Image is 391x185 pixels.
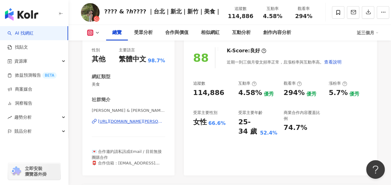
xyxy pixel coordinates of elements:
div: 女性 [193,117,207,127]
div: 互動率 [261,6,284,12]
img: chrome extension [10,166,22,176]
span: 趨勢分析 [14,110,32,124]
img: KOL Avatar [81,3,100,22]
div: 優秀 [263,91,273,97]
div: 相似網紅 [201,29,220,36]
a: [URL][DOMAIN_NAME][PERSON_NAME] [92,119,165,124]
a: 找貼文 [7,44,28,50]
span: 立即安裝 瀏覽器外掛 [25,166,47,177]
span: 查看說明 [324,59,342,64]
a: 效益預測報告BETA [7,72,57,78]
span: 114,886 [228,13,253,19]
div: 繁體中文 [119,55,146,64]
iframe: Help Scout Beacon - Open [366,160,385,179]
div: 294% [283,88,305,98]
div: 近期一到三個月發文頻率正常，且漲粉率與互動率高。 [227,56,342,68]
div: 114,886 [193,88,224,98]
div: 4.58% [238,88,262,98]
div: 優秀 [306,91,316,97]
div: 創作內容分析 [263,29,291,36]
div: 互動率 [238,81,257,86]
div: 主要語言 [119,47,135,53]
div: 25-34 歲 [238,117,258,137]
div: 觀看率 [292,6,315,12]
div: 觀看率 [283,81,302,86]
div: 近三個月 [357,28,379,38]
span: 美食 [92,82,165,87]
div: 互動分析 [232,29,251,36]
div: 受眾分析 [134,29,153,36]
a: chrome extension立即安裝 瀏覽器外掛 [8,163,60,180]
div: 漲粉率 [329,81,347,86]
img: logo [5,8,38,21]
div: 其他 [92,55,105,64]
span: rise [7,115,12,120]
div: 追蹤數 [193,81,205,86]
span: 4.58% [263,13,282,19]
div: 追蹤數 [228,6,253,12]
div: 受眾主要年齡 [238,110,263,116]
button: 查看說明 [324,56,342,68]
div: 良好 [250,47,260,54]
div: 社群簡介 [92,97,110,103]
div: 性別 [92,47,100,53]
span: 294% [295,13,312,19]
div: 網紅類型 [92,74,110,80]
a: searchAI 找網紅 [7,30,34,36]
div: 優秀 [349,91,359,97]
div: 66.6% [208,120,226,127]
span: 競品分析 [14,124,32,138]
div: 74.7% [283,123,307,133]
div: ???? & ?ℎ???? ｜台北｜新北｜新竹｜美食｜ [104,7,221,15]
div: 受眾主要性別 [193,110,217,116]
a: 商案媒合 [7,86,32,93]
span: [PERSON_NAME] & [PERSON_NAME]｜台北｜台中｜桃園｜[PERSON_NAME] | foodies__eric.[PERSON_NAME] [92,108,165,113]
span: 98.7% [148,57,165,64]
div: 5.7% [329,88,348,98]
div: 總覽 [112,29,122,36]
div: [URL][DOMAIN_NAME][PERSON_NAME] [98,119,165,124]
div: 商業合作內容覆蓋比例 [283,110,322,121]
div: 52.4% [260,130,277,136]
div: 合作與價值 [165,29,189,36]
div: K-Score : [227,47,266,54]
div: 88 [193,51,209,64]
a: 洞察報告 [7,100,32,107]
span: 💌 合作邀約請私訊或Email / 目前無接團購合作 📮 合作信箱：[EMAIL_ADDRESS][DOMAIN_NAME] [92,149,162,171]
span: 資源庫 [14,54,27,68]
